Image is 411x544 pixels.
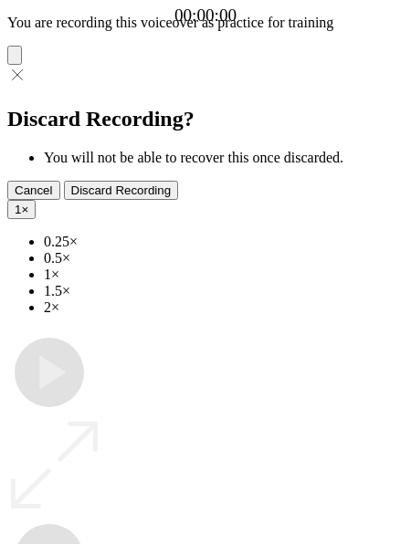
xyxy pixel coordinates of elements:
li: 0.5× [44,250,404,267]
li: 1× [44,267,404,283]
a: 00:00:00 [174,5,237,26]
button: 1× [7,200,36,219]
li: 2× [44,299,404,316]
button: Discard Recording [64,181,179,200]
li: You will not be able to recover this once discarded. [44,150,404,166]
span: 1 [15,203,21,216]
li: 1.5× [44,283,404,299]
li: 0.25× [44,234,404,250]
h2: Discard Recording? [7,107,404,131]
button: Cancel [7,181,60,200]
p: You are recording this voiceover as practice for training [7,15,404,31]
